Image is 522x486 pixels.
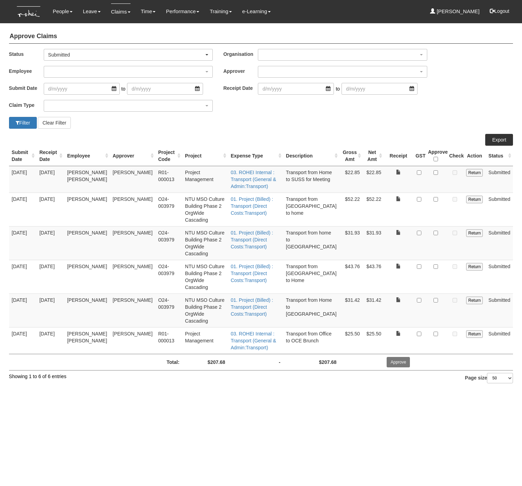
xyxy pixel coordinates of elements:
[223,83,258,93] label: Receipt Date
[110,293,155,327] td: [PERSON_NAME]
[339,293,363,327] td: $31.42
[487,373,513,383] select: Page size
[486,193,513,226] td: Submitted
[283,354,339,370] td: $207.68
[283,293,339,327] td: Transport from Home to [GEOGRAPHIC_DATA]
[486,226,513,260] td: Submitted
[64,260,110,293] td: [PERSON_NAME]
[231,170,276,189] a: 03. ROHEI Internal : Transport (General & Admin:Transport)
[210,3,232,19] a: Training
[9,226,37,260] td: [DATE]
[363,193,384,226] td: $52.22
[36,166,64,193] td: [DATE]
[242,3,271,19] a: e-Learning
[363,327,384,354] td: $25.50
[36,146,64,166] th: Receipt Date : activate to sort column ascending
[339,166,363,193] td: $22.85
[64,354,182,370] td: Total:
[9,117,37,129] button: Filter
[258,83,334,95] input: d/m/yyyy
[466,229,483,237] input: Return
[363,146,384,166] th: Net Amt : activate to sort column ascending
[231,230,273,249] a: 01. Project (Billed) : Transport (Direct Costs:Transport)
[64,146,110,166] th: Employee : activate to sort column ascending
[486,260,513,293] td: Submitted
[64,166,110,193] td: [PERSON_NAME] [PERSON_NAME]
[231,264,273,283] a: 01. Project (Billed) : Transport (Direct Costs:Transport)
[283,166,339,193] td: Transport from Home to SUSS for Meeting
[155,293,182,327] td: O24-003979
[339,327,363,354] td: $25.50
[36,293,64,327] td: [DATE]
[110,260,155,293] td: [PERSON_NAME]
[9,260,37,293] td: [DATE]
[363,260,384,293] td: $43.76
[64,226,110,260] td: [PERSON_NAME]
[466,297,483,304] input: Return
[363,166,384,193] td: $22.85
[9,100,44,110] label: Claim Type
[83,3,101,19] a: Leave
[182,166,228,193] td: Project Management
[155,166,182,193] td: R01-000013
[110,146,155,166] th: Approver : activate to sort column ascending
[36,260,64,293] td: [DATE]
[182,327,228,354] td: Project Management
[182,293,228,327] td: NTU MSO Culture Building Phase 2 OrgWide Cascading
[363,293,384,327] td: $31.42
[485,134,513,146] a: Export
[155,226,182,260] td: O24-003979
[44,83,120,95] input: d/m/yyyy
[182,146,228,166] th: Project : activate to sort column ascending
[64,327,110,354] td: [PERSON_NAME] [PERSON_NAME]
[9,193,37,226] td: [DATE]
[36,226,64,260] td: [DATE]
[111,3,130,20] a: Claims
[120,83,127,95] span: to
[182,260,228,293] td: NTU MSO Culture Building Phase 2 OrgWide Cascading
[155,193,182,226] td: O24-003979
[283,327,339,354] td: Transport from Office to OCE Brunch
[166,3,199,19] a: Performance
[466,196,483,203] input: Return
[425,146,446,166] th: Approve
[486,293,513,327] td: Submitted
[223,49,258,59] label: Organisation
[110,226,155,260] td: [PERSON_NAME]
[9,146,37,166] th: Submit Date : activate to sort column ascending
[466,330,483,338] input: Return
[38,117,70,129] button: Clear Filter
[64,193,110,226] td: [PERSON_NAME]
[53,3,73,19] a: People
[228,354,283,370] td: -
[127,83,203,95] input: d/m/yyyy
[155,146,182,166] th: Project Code : activate to sort column ascending
[334,83,342,95] span: to
[283,260,339,293] td: Transport from [GEOGRAPHIC_DATA] to Home
[9,293,37,327] td: [DATE]
[339,226,363,260] td: $31.93
[339,146,363,166] th: Gross Amt : activate to sort column ascending
[44,49,213,61] button: Submitted
[110,327,155,354] td: [PERSON_NAME]
[486,327,513,354] td: Submitted
[9,83,44,93] label: Submit Date
[283,146,339,166] th: Description : activate to sort column ascending
[223,66,258,76] label: Approver
[36,193,64,226] td: [DATE]
[339,193,363,226] td: $52.22
[387,357,410,367] input: Approve
[413,146,425,166] th: GST
[231,297,273,317] a: 01. Project (Billed) : Transport (Direct Costs:Transport)
[110,193,155,226] td: [PERSON_NAME]
[465,373,513,383] label: Page size
[486,166,513,193] td: Submitted
[231,196,273,216] a: 01. Project (Billed) : Transport (Direct Costs:Transport)
[36,327,64,354] td: [DATE]
[9,29,513,44] h4: Approve Claims
[9,49,44,59] label: Status
[446,146,463,166] th: Check
[182,193,228,226] td: NTU MSO Culture Building Phase 2 OrgWide Cascading
[485,3,514,19] button: Logout
[466,169,483,177] input: Return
